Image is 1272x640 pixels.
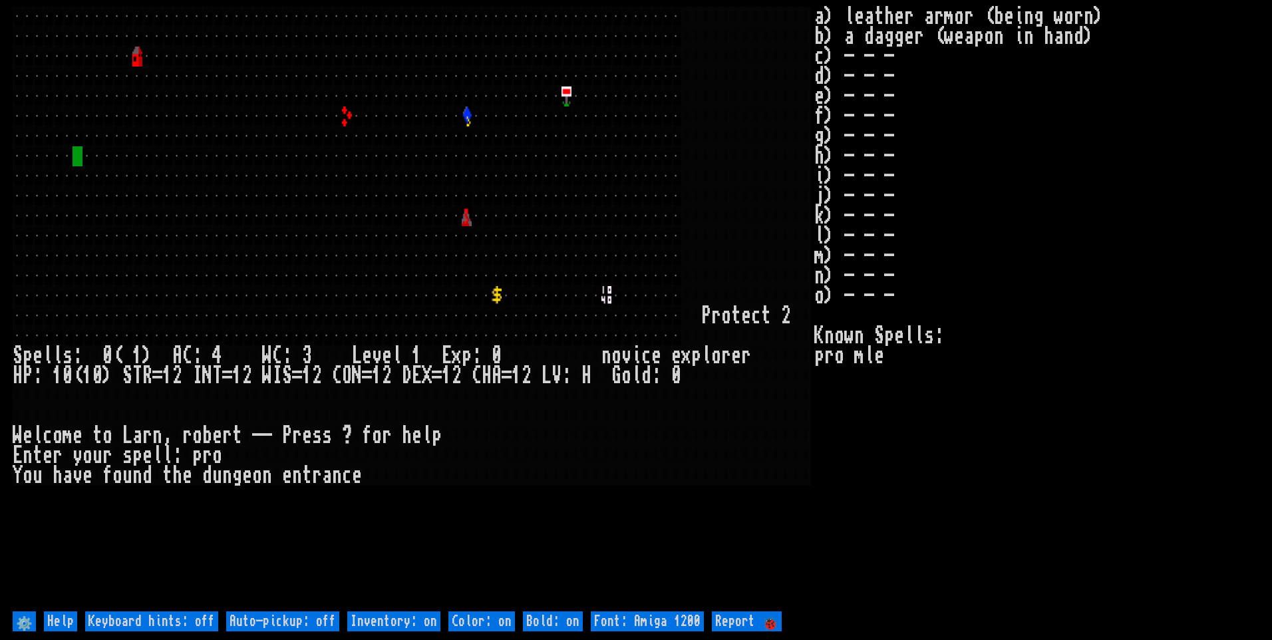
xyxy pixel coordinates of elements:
div: = [222,366,232,386]
div: m [63,426,73,446]
div: e [382,346,392,366]
div: L [352,346,362,366]
div: = [152,366,162,386]
div: : [561,366,571,386]
div: l [701,346,711,366]
div: n [152,426,162,446]
div: = [432,366,442,386]
div: 1 [53,366,63,386]
div: S [282,366,292,386]
div: e [82,466,92,486]
div: T [212,366,222,386]
div: o [82,446,92,466]
div: e [242,466,252,486]
div: Y [13,466,23,486]
div: t [33,446,43,466]
div: e [33,346,43,366]
input: Bold: on [523,611,583,631]
input: Font: Amiga 1200 [591,611,704,631]
div: - [252,426,262,446]
div: p [132,446,142,466]
div: e [23,426,33,446]
div: C [332,366,342,386]
div: t [731,306,741,326]
input: Help [44,611,77,631]
div: e [73,426,82,446]
div: h [172,466,182,486]
div: N [352,366,362,386]
input: Inventory: on [347,611,440,631]
div: : [33,366,43,386]
div: t [162,466,172,486]
div: r [382,426,392,446]
div: W [13,426,23,446]
div: = [502,366,512,386]
div: p [432,426,442,446]
div: r [142,426,152,446]
div: o [721,306,731,326]
div: e [212,426,222,446]
div: P [23,366,33,386]
div: f [102,466,112,486]
div: x [681,346,691,366]
div: 1 [132,346,142,366]
div: d [142,466,152,486]
div: X [422,366,432,386]
div: e [302,426,312,446]
input: Report 🐞 [712,611,782,631]
div: ( [73,366,82,386]
div: 0 [63,366,73,386]
div: 1 [512,366,522,386]
div: L [542,366,552,386]
div: s [122,446,132,466]
div: E [13,446,23,466]
div: p [23,346,33,366]
div: o [23,466,33,486]
div: e [282,466,292,486]
div: r [202,446,212,466]
div: g [232,466,242,486]
div: o [192,426,202,446]
div: l [422,426,432,446]
div: ) [102,366,112,386]
div: ) [142,346,152,366]
div: c [751,306,761,326]
div: 0 [671,366,681,386]
div: l [33,426,43,446]
div: i [631,346,641,366]
div: 0 [492,346,502,366]
div: 2 [452,366,462,386]
input: ⚙️ [13,611,36,631]
div: n [292,466,302,486]
div: H [581,366,591,386]
div: t [232,426,242,446]
div: u [212,466,222,486]
div: 1 [412,346,422,366]
div: u [33,466,43,486]
input: Auto-pickup: off [226,611,339,631]
div: 1 [162,366,172,386]
div: 1 [372,366,382,386]
div: 0 [102,346,112,366]
div: 2 [312,366,322,386]
div: h [402,426,412,446]
div: I [192,366,202,386]
div: l [152,446,162,466]
div: r [182,426,192,446]
div: o [102,426,112,446]
div: u [122,466,132,486]
div: t [761,306,771,326]
div: d [641,366,651,386]
div: n [601,346,611,366]
div: = [292,366,302,386]
div: p [192,446,202,466]
div: D [402,366,412,386]
div: r [741,346,751,366]
div: n [222,466,232,486]
div: e [182,466,192,486]
div: s [312,426,322,446]
div: E [442,346,452,366]
div: : [282,346,292,366]
div: r [721,346,731,366]
div: e [362,346,372,366]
